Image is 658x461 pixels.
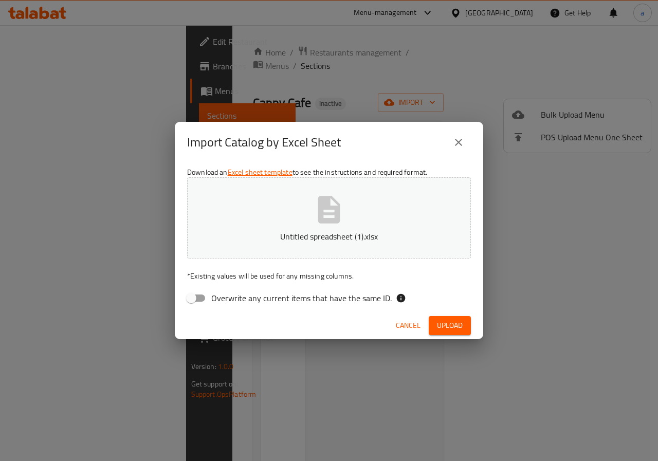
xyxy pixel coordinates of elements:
button: Upload [429,316,471,335]
span: Overwrite any current items that have the same ID. [211,292,392,304]
button: Cancel [392,316,425,335]
div: Download an to see the instructions and required format. [175,163,483,312]
button: close [446,130,471,155]
p: Existing values will be used for any missing columns. [187,271,471,281]
span: Cancel [396,319,421,332]
span: Upload [437,319,463,332]
p: Untitled spreadsheet (1).xlsx [203,230,455,243]
a: Excel sheet template [228,165,293,179]
button: Untitled spreadsheet (1).xlsx [187,177,471,259]
svg: If the overwrite option isn't selected, then the items that match an existing ID will be ignored ... [396,293,406,303]
h2: Import Catalog by Excel Sheet [187,134,341,151]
